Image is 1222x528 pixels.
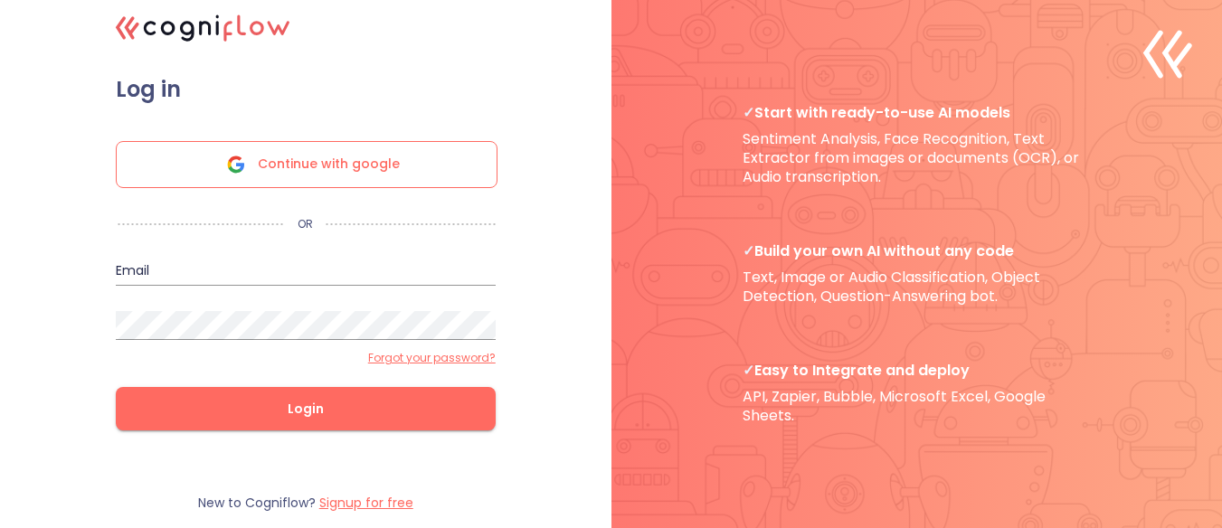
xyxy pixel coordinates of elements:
span: Easy to Integrate and deploy [743,361,1092,380]
p: OR [285,217,326,231]
div: Continue with google [116,141,497,188]
button: Login [116,387,496,430]
b: ✓ [743,360,754,381]
b: ✓ [743,102,754,123]
label: Forgot your password? [368,351,496,365]
span: Start with ready-to-use AI models [743,103,1092,122]
p: API, Zapier, Bubble, Microsoft Excel, Google Sheets. [743,361,1092,426]
b: ✓ [743,240,754,261]
p: Text, Image or Audio Classification, Object Detection, Question-Answering bot. [743,241,1092,306]
span: Log in [116,76,496,103]
span: Login [145,398,467,420]
label: Signup for free [319,494,413,512]
span: Continue with google [258,142,400,187]
p: Sentiment Analysis, Face Recognition, Text Extractor from images or documents (OCR), or Audio tra... [743,103,1092,187]
span: Build your own AI without any code [743,241,1092,260]
p: New to Cogniflow? [198,495,413,512]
